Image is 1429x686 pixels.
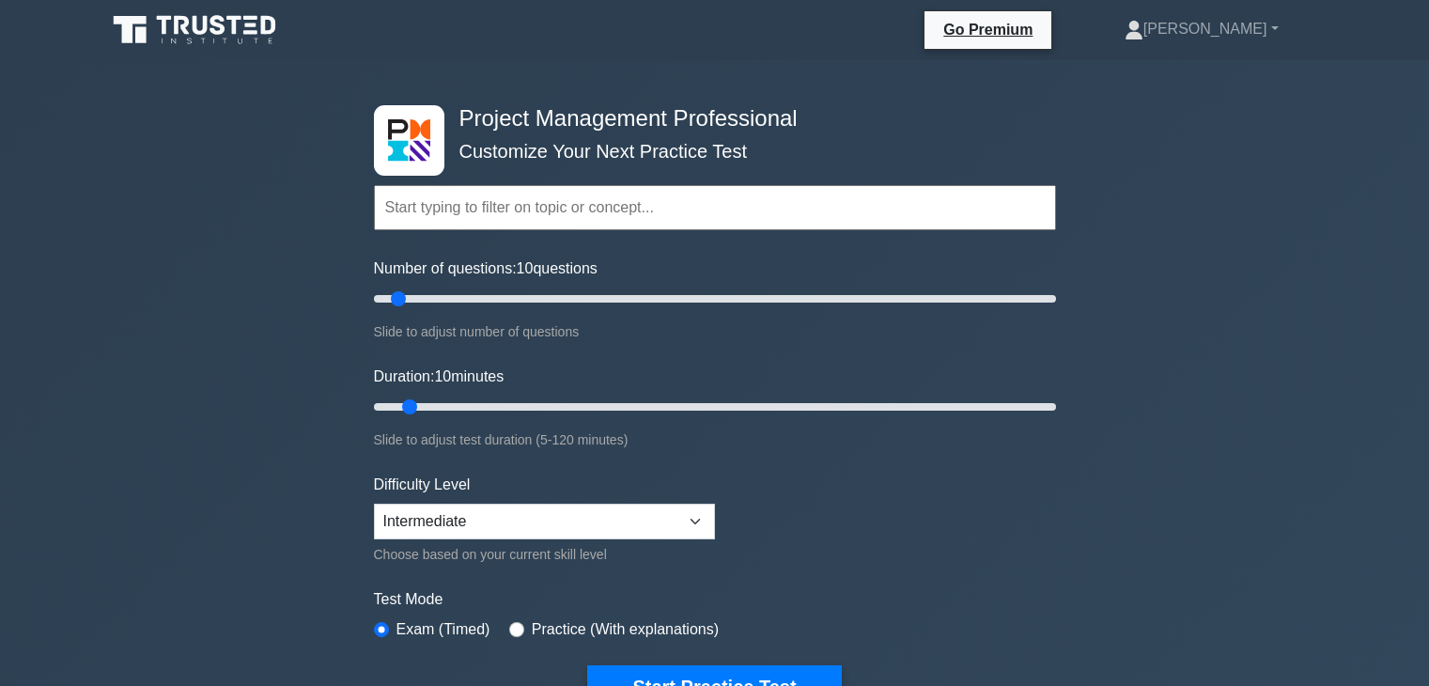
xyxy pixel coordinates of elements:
h4: Project Management Professional [452,105,964,133]
a: [PERSON_NAME] [1080,10,1324,48]
span: 10 [434,368,451,384]
label: Practice (With explanations) [532,618,719,641]
span: 10 [517,260,534,276]
input: Start typing to filter on topic or concept... [374,185,1056,230]
label: Number of questions: questions [374,257,598,280]
label: Difficulty Level [374,474,471,496]
label: Test Mode [374,588,1056,611]
div: Choose based on your current skill level [374,543,715,566]
a: Go Premium [932,18,1044,41]
label: Duration: minutes [374,366,505,388]
div: Slide to adjust number of questions [374,320,1056,343]
div: Slide to adjust test duration (5-120 minutes) [374,429,1056,451]
label: Exam (Timed) [396,618,490,641]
